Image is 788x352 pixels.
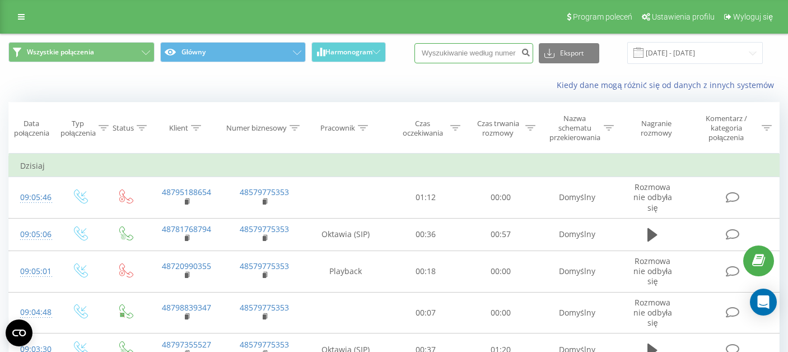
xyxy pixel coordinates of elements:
td: Dzisiaj [9,155,780,177]
a: 48795188654 [162,187,211,197]
div: 09:05:06 [20,224,45,246]
button: Główny [160,42,306,62]
span: Harmonogram [325,48,372,56]
div: Status [113,123,134,133]
div: Czas trwania rozmowy [473,119,523,138]
button: Wszystkie połączenia [8,42,155,62]
td: 00:07 [388,292,463,334]
td: 00:57 [463,218,538,251]
span: Wyloguj się [733,12,773,21]
td: Oktawia (SIP) [304,218,388,251]
div: Open Intercom Messenger [750,289,777,316]
div: Klient [169,123,188,133]
td: Playback [304,251,388,293]
td: 00:36 [388,218,463,251]
a: 48579775353 [240,187,289,197]
a: 48579775353 [240,261,289,271]
div: Komentarz / kategoria połączenia [693,114,759,142]
td: 00:00 [463,251,538,293]
a: Kiedy dane mogą różnić się od danych z innych systemów [557,80,780,90]
a: 48797355527 [162,339,211,350]
div: Nazwa schematu przekierowania [548,114,601,142]
td: 01:12 [388,177,463,219]
div: Typ połączenia [60,119,96,138]
span: Rozmowa nie odbyła się [633,297,672,328]
span: Ustawienia profilu [652,12,715,21]
td: Domyślny [538,251,617,293]
td: Domyślny [538,218,617,251]
a: 48798839347 [162,302,211,313]
div: 09:05:46 [20,187,45,209]
span: Program poleceń [573,12,632,21]
span: Rozmowa nie odbyła się [633,182,672,212]
td: 00:00 [463,292,538,334]
button: Eksport [539,43,599,63]
a: 48579775353 [240,339,289,350]
input: Wyszukiwanie według numeru [414,43,533,63]
div: Pracownik [320,123,355,133]
div: Czas oczekiwania [398,119,447,138]
div: 09:05:01 [20,261,45,282]
span: Rozmowa nie odbyła się [633,256,672,286]
div: Data połączenia [9,119,54,138]
div: Nagranie rozmowy [627,119,686,138]
td: 00:00 [463,177,538,219]
a: 48579775353 [240,224,289,234]
div: Numer biznesowy [226,123,287,133]
span: Wszystkie połączenia [27,48,94,57]
div: 09:04:48 [20,302,45,323]
td: Domyślny [538,292,617,334]
a: 48720990355 [162,261,211,271]
button: Harmonogram [311,42,385,62]
button: Open CMP widget [6,319,32,346]
a: 48579775353 [240,302,289,313]
td: 00:18 [388,251,463,293]
td: Domyślny [538,177,617,219]
a: 48781768794 [162,224,211,234]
